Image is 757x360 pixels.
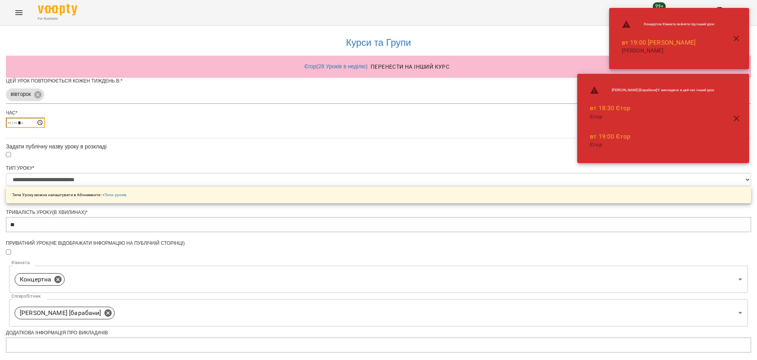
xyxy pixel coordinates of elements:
div: вівторок [6,88,44,101]
li: Концертна : Кімната зайнята під інший урок [615,17,721,32]
p: [PERSON_NAME] [622,47,715,55]
li: [PERSON_NAME] [барабани] : У викладача в цей час інший урок [584,82,721,98]
a: вт 18:30 Єгор [590,104,630,112]
p: Концертна [20,275,51,284]
a: вт 19:00 [PERSON_NAME] [622,39,695,46]
span: For Business [38,16,77,21]
p: Типи Уроку можна налаштувати в Абонементи -> [12,192,127,198]
span: 99+ [653,2,666,10]
a: Типи уроків [104,193,127,197]
button: Перенести на інший курс [367,60,453,74]
div: вівторок [6,86,751,104]
span: вівторок [6,91,36,98]
div: Тривалість уроку(в хвилинах) [6,209,751,216]
img: Voopty Logo [38,4,77,15]
a: вт 19:00 Єгор [590,133,630,140]
a: Єгор ( 28 Уроків в неділю ) [304,63,367,69]
p: Єгор [590,141,714,149]
button: Menu [9,3,28,22]
div: Тип Уроку [6,165,751,172]
div: Концертна [9,266,748,293]
p: [PERSON_NAME] [барабани] [20,308,101,318]
div: Концертна [15,273,65,286]
div: Приватний урок(не відображати інформацію на публічній сторінці) [6,240,751,247]
div: Додаткова інформація про викладачів [6,330,751,336]
p: Єгор [590,113,714,121]
div: Час [6,110,751,116]
h3: Курси та Групи [10,37,747,48]
div: [PERSON_NAME] [барабани] [9,299,748,326]
div: Задати публічну назву уроку в розкладі [6,142,751,150]
span: Перенести на інший курс [371,62,449,71]
div: Цей урок повторюється кожен тиждень в: [6,78,751,84]
div: [PERSON_NAME] [барабани] [15,307,115,319]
